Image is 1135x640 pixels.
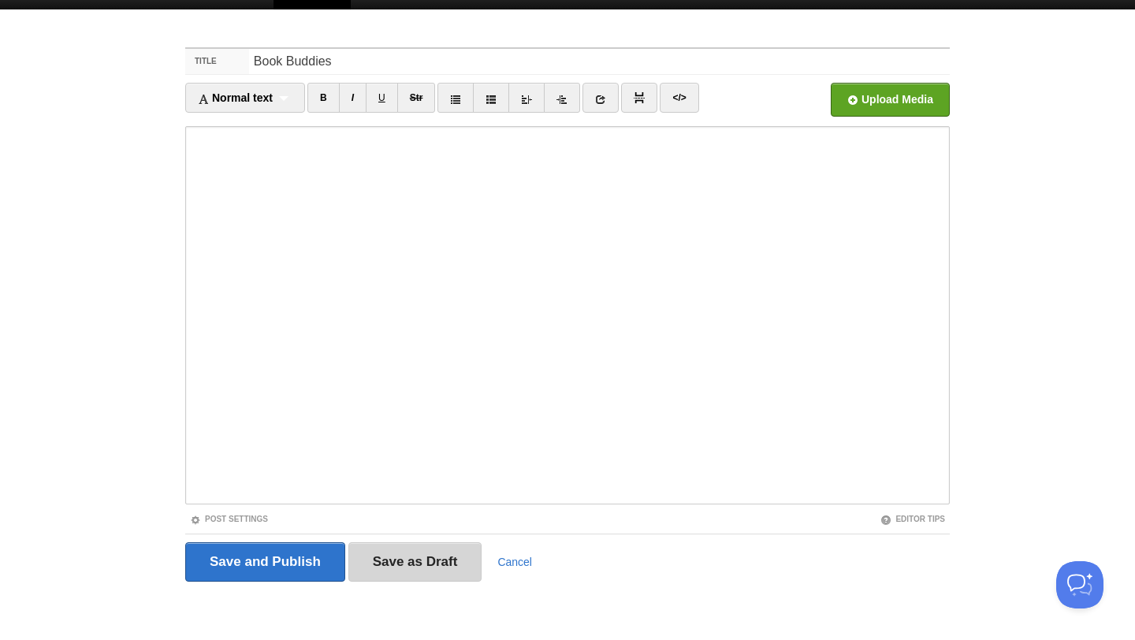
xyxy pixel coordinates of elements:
a: Editor Tips [880,515,945,523]
a: B [307,83,340,113]
a: I [339,83,367,113]
iframe: Help Scout Beacon - Open [1056,561,1103,608]
img: pagebreak-icon.png [634,92,645,103]
del: Str [410,92,423,103]
a: Post Settings [190,515,268,523]
span: Normal text [198,91,273,104]
a: U [366,83,398,113]
input: Save and Publish [185,542,345,582]
a: Cancel [497,556,532,568]
input: Save as Draft [348,542,482,582]
a: </> [660,83,698,113]
a: Str [397,83,436,113]
label: Title [185,49,249,74]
